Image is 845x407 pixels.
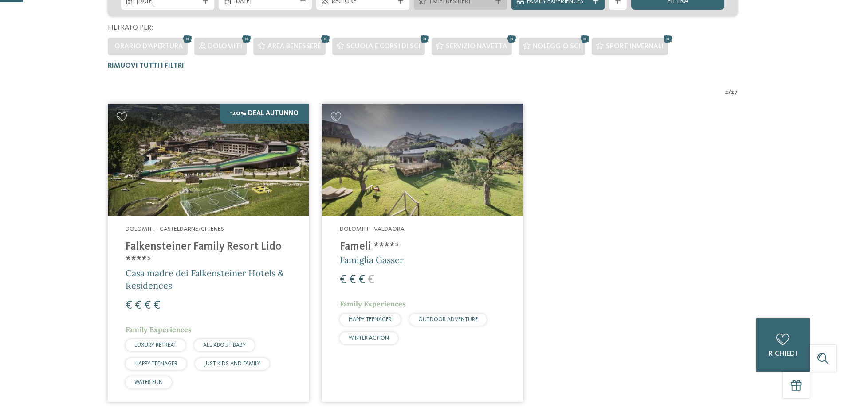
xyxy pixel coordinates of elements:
span: Orario d'apertura [114,43,183,50]
span: WINTER ACTION [349,335,389,341]
span: Area benessere [267,43,321,50]
img: Cercate un hotel per famiglie? Qui troverete solo i migliori! [108,104,309,217]
span: € [144,300,151,311]
span: 2 [725,88,728,97]
span: Rimuovi tutti i filtri [108,62,184,70]
a: richiedi [756,318,810,372]
span: Filtrato per: [108,24,153,31]
span: HAPPY TEENAGER [134,361,177,367]
span: / [728,88,731,97]
span: ALL ABOUT BABY [203,342,246,348]
span: € [349,274,356,286]
span: OUTDOOR ADVENTURE [418,317,478,322]
span: Famiglia Gasser [340,254,404,265]
span: € [126,300,132,311]
a: Cercate un hotel per famiglie? Qui troverete solo i migliori! Dolomiti – Valdaora Fameli ****ˢ Fa... [322,104,523,402]
span: JUST KIDS AND FAMILY [204,361,260,367]
span: Dolomiti – Valdaora [340,226,405,232]
span: richiedi [769,350,797,357]
span: Servizio navetta [446,43,507,50]
span: Family Experiences [126,325,192,334]
h4: Falkensteiner Family Resort Lido ****ˢ [126,240,291,267]
span: € [368,274,374,286]
span: HAPPY TEENAGER [349,317,392,322]
span: Scuola e corsi di sci [346,43,421,50]
span: LUXURY RETREAT [134,342,177,348]
span: € [153,300,160,311]
span: Dolomiti [208,43,242,50]
span: Family Experiences [340,299,406,308]
span: WATER FUN [134,380,163,385]
span: Casa madre dei Falkensteiner Hotels & Residences [126,267,284,291]
span: € [358,274,365,286]
span: Sport invernali [606,43,664,50]
span: Dolomiti – Casteldarne/Chienes [126,226,224,232]
span: Noleggio sci [533,43,581,50]
span: € [135,300,141,311]
span: € [340,274,346,286]
a: Cercate un hotel per famiglie? Qui troverete solo i migliori! -20% Deal Autunno Dolomiti – Castel... [108,104,309,402]
span: 27 [731,88,738,97]
img: Cercate un hotel per famiglie? Qui troverete solo i migliori! [322,104,523,217]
